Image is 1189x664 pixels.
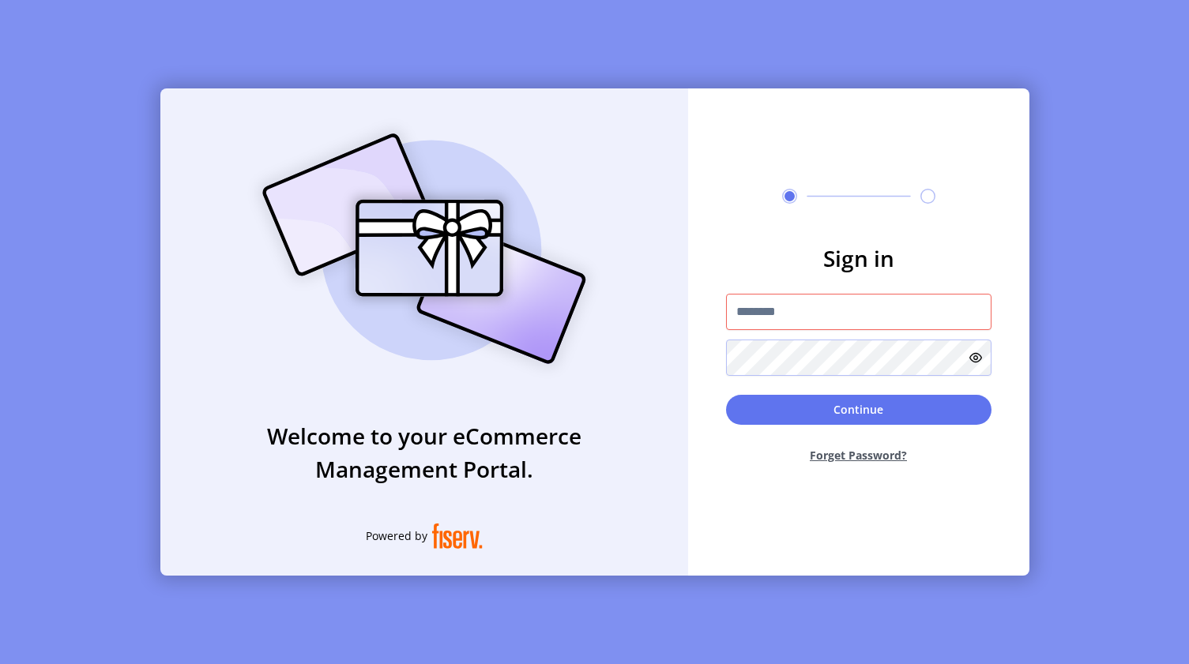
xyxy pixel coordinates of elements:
span: Powered by [366,527,427,544]
button: Forget Password? [726,434,991,476]
h3: Sign in [726,242,991,275]
img: card_Illustration.svg [239,116,610,381]
button: Continue [726,395,991,425]
h3: Welcome to your eCommerce Management Portal. [160,419,688,486]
